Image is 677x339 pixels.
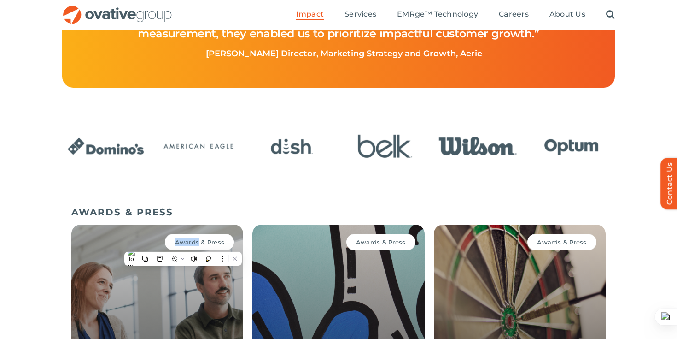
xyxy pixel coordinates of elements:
[528,128,615,166] div: 6 / 24
[341,128,428,166] div: 4 / 24
[248,128,335,166] div: 3 / 24
[344,10,376,19] span: Services
[62,128,149,166] div: 1 / 24
[397,10,478,20] a: EMRge™ Technology
[606,10,615,20] a: Search
[499,10,529,20] a: Careers
[296,10,324,20] a: Impact
[549,10,585,19] span: About Us
[344,10,376,20] a: Services
[397,10,478,19] span: EMRge™ Technology
[549,10,585,20] a: About Us
[499,10,529,19] span: Careers
[435,128,522,166] div: 5 / 24
[62,5,173,13] a: OG_Full_horizontal_RGB
[84,49,593,59] p: — [PERSON_NAME] Director, Marketing Strategy and Growth, Aerie
[155,128,242,166] div: 2 / 24
[71,207,606,218] h5: AWARDS & PRESS
[296,10,324,19] span: Impact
